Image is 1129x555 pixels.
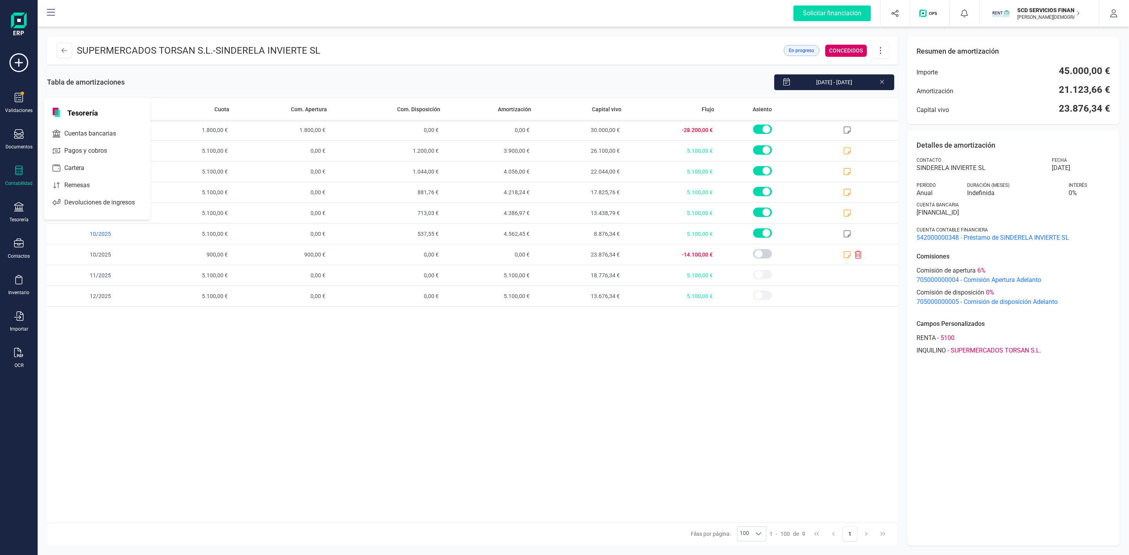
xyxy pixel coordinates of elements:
span: Comisión de disposición [917,288,984,297]
span: Amortización [498,105,531,113]
span: 5.100,00 € [143,182,233,202]
span: 705000000005 - Comisión de disposición Adelanto [917,297,1110,307]
span: 18.776,34 € [534,265,624,286]
div: Solicitar financiación [793,5,871,21]
div: Inventario [8,289,29,296]
span: 4.218,24 € [443,182,534,202]
div: - [917,333,1110,343]
span: 9 [802,530,805,538]
span: 1.200,00 € [330,141,444,161]
span: 0,00 € [232,224,330,244]
span: 5100 [940,333,955,343]
span: 0 % [1069,188,1110,198]
span: Indefinida [967,188,1059,198]
span: 5.100,00 € [624,141,717,161]
span: 100 [780,530,790,538]
span: En progreso [789,47,814,54]
span: Cuenta bancaria [917,202,959,208]
span: SINDERELA INVIERTE SL [917,163,1043,173]
span: Contacto [917,157,941,163]
span: Tabla de amortizaciones [47,77,125,88]
div: Filas por página: [691,526,767,541]
span: 5.100,00 € [624,286,717,306]
span: 5.100,00 € [143,161,233,182]
span: 6 % [977,266,986,275]
span: SUPERMERCADOS TORSAN S.L. [951,346,1041,355]
img: SC [992,5,1009,22]
span: 0,00 € [232,203,330,223]
p: Detalles de amortización [917,140,1110,151]
span: 5.100,00 € [143,286,233,306]
p: Campos Personalizados [917,319,1110,329]
span: Com. Disposición [397,105,440,113]
button: Page 1 [842,526,857,541]
span: 10/2025 [47,244,143,265]
span: 0,00 € [232,182,330,202]
div: OCR [15,362,24,369]
button: Last Page [876,526,891,541]
span: [FINANCIAL_ID] [917,208,1110,217]
span: 5.100,00 € [443,265,534,286]
span: Cuenta contable financiera [917,227,988,233]
span: Cartera [61,163,98,173]
span: 713,03 € [330,203,444,223]
span: Período [917,182,936,188]
span: 23.876,34 € [534,244,624,265]
span: 0,00 € [330,120,444,140]
span: 12/2025 [47,286,143,306]
div: CONCEDIDOS [825,45,867,57]
span: RENTA [917,333,936,343]
span: [DATE] [1052,163,1070,173]
span: 705000000004 - Comisión Apertura Adelanto [917,275,1110,285]
span: Asiento [753,105,772,113]
div: Importar [10,326,28,332]
button: Solicitar financiación [784,1,880,26]
span: 542000000348 - Préstamo de SINDERELA INVIERTE SL [917,233,1110,242]
p: Resumen de amortización [917,46,1110,57]
span: Amortización [917,87,953,96]
span: 900,00 € [232,244,330,265]
span: Capital vivo [592,105,621,113]
span: 0,00 € [443,120,534,140]
span: 5.100,00 € [143,224,233,244]
div: - [917,346,1110,355]
span: 0 % [986,288,994,297]
span: 5.100,00 € [443,286,534,306]
span: 100 [737,527,751,541]
span: 5.100,00 € [143,141,233,161]
span: 5.100,00 € [624,203,717,223]
span: 45.000,00 € [1059,65,1110,77]
button: SCSCD SERVICIOS FINANCIEROS SL[PERSON_NAME][DEMOGRAPHIC_DATA][DEMOGRAPHIC_DATA] [989,1,1089,26]
span: 1.044,00 € [330,161,444,182]
img: Logo de OPS [919,9,940,17]
span: 1.800,00 € [143,120,233,140]
span: 5.100,00 € [143,265,233,286]
span: 11/2025 [47,265,143,286]
span: 13.676,34 € [534,286,624,306]
span: 5.100,00 € [624,182,717,202]
span: 30.000,00 € [534,120,624,140]
span: 0,00 € [330,244,444,265]
span: 13.438,79 € [534,203,624,223]
span: 537,55 € [330,224,444,244]
button: Previous Page [826,526,841,541]
span: 10/2025 [47,224,143,244]
img: Logo Finanedi [11,13,27,38]
span: 5.100,00 € [624,224,717,244]
span: Cuentas bancarias [61,129,130,138]
span: Cuota [214,105,229,113]
span: 0,00 € [330,286,444,306]
button: Next Page [859,526,874,541]
div: Documentos [5,144,33,150]
div: Tesorería [9,217,29,223]
div: Validaciones [5,107,33,114]
span: 881,76 € [330,182,444,202]
span: 17.825,76 € [534,182,624,202]
div: Contabilidad [5,180,33,186]
p: [PERSON_NAME][DEMOGRAPHIC_DATA][DEMOGRAPHIC_DATA] [1017,14,1080,20]
span: -14.100,00 € [624,244,717,265]
span: 0,00 € [232,161,330,182]
p: SCD SERVICIOS FINANCIEROS SL [1017,6,1080,14]
span: 3.900,00 € [443,141,534,161]
span: 5.100,00 € [624,161,717,182]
